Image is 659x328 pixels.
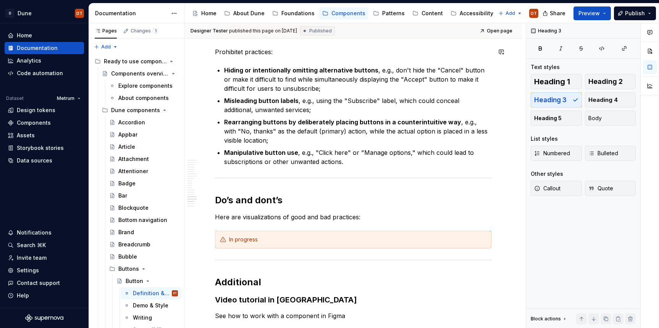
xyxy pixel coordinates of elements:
div: Invite team [17,254,47,262]
svg: Supernova Logo [25,314,63,322]
a: Components [5,117,84,129]
div: Analytics [17,57,41,64]
a: Data sources [5,154,84,167]
div: Documentation [95,10,167,17]
span: Callout [534,185,560,192]
div: Code automation [17,69,63,77]
a: Article [106,141,181,153]
div: Breadcrumb [118,241,150,248]
a: Documentation [5,42,84,54]
div: Settings [17,267,39,274]
h2: Additional [215,276,491,288]
button: Numbered [531,146,582,161]
div: Demo & Style [133,302,168,309]
div: Help [17,292,29,299]
div: Attentioner [118,167,148,175]
span: Published [309,28,332,34]
div: Design tokens [17,106,55,114]
button: Bulleted [585,146,636,161]
div: Pages [95,28,117,34]
span: Designer Tester [191,28,228,34]
button: Heading 2 [585,74,636,89]
strong: Rearranging buttons by deliberately placing buttons in a counterintuitive way [224,118,461,126]
div: Content [422,10,443,17]
button: Metrum [53,93,84,104]
a: Breadcrumb [106,238,181,251]
button: Publish [614,6,656,20]
div: Dune components [111,106,160,114]
div: DT [76,10,82,16]
div: Home [201,10,216,17]
span: Add [506,10,515,16]
strong: Misleading button labels [224,97,299,105]
button: Heading 5 [531,111,582,126]
span: Body [588,114,602,122]
a: Bottom navigation [106,214,181,226]
p: Prohibitet practices: [215,47,491,56]
div: DT [173,289,177,297]
div: Dataset [6,95,24,101]
div: Storybook stories [17,144,64,152]
a: Definition & UsageDT [121,287,181,299]
button: Contact support [5,277,84,289]
button: Add [496,8,525,19]
div: Block actions [531,316,561,322]
a: Home [189,7,220,19]
a: Blockquote [106,202,181,214]
span: Heading 4 [588,96,618,104]
span: Share [550,10,565,17]
p: , e.g., "Click here" or "Manage options," which could lead to subscriptions or other unwanted act... [224,148,491,166]
a: About Dune [221,7,268,19]
div: Badge [118,180,136,187]
a: Bubble [106,251,181,263]
div: D [5,9,15,18]
div: Components [331,10,365,17]
div: Assets [17,132,35,139]
a: Attachment [106,153,181,165]
span: Quote [588,185,613,192]
button: Add [92,42,120,52]
strong: Hiding or intentionally omitting alternative buttons [224,66,378,74]
a: Invite team [5,252,84,264]
a: Code automation [5,67,84,79]
button: DDuneDT [2,5,87,21]
div: Brand [118,228,134,236]
span: Heading 5 [534,114,562,122]
span: 1 [152,28,158,34]
p: , e.g., using the "Subscribe" label, which could conceal additional, unwanted services; [224,96,491,114]
div: Components [17,119,51,127]
button: Share [539,6,570,20]
p: See how to work with a component in Figma [215,311,491,320]
span: Heading 2 [588,78,623,85]
a: Writing [121,312,181,324]
a: Accordion [106,116,181,129]
div: Blockquote [118,204,149,212]
div: Patterns [382,10,405,17]
h3: Video tutorial in [GEOGRAPHIC_DATA] [215,294,491,305]
a: Storybook stories [5,142,84,154]
div: Bar [118,192,127,199]
a: Components overview [99,68,181,80]
button: Quote [585,181,636,196]
div: Components overview [111,70,169,77]
div: Bubble [118,253,137,260]
button: Notifications [5,227,84,239]
div: Accessibility [460,10,493,17]
button: Preview [573,6,611,20]
div: Notifications [17,229,52,236]
div: published this page on [DATE] [229,28,297,34]
span: Publish [625,10,645,17]
a: Home [5,29,84,42]
a: Explore components [106,80,181,92]
div: Accordion [118,119,145,126]
p: Here are visualizations of good and bad practices: [215,212,491,222]
a: Attentioner [106,165,181,177]
div: Other styles [531,170,563,178]
button: Heading 1 [531,74,582,89]
div: Writing [133,314,152,322]
div: Bottom navigation [118,216,167,224]
span: Open page [487,28,512,34]
a: Button [113,275,181,287]
div: Dune [18,10,32,17]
